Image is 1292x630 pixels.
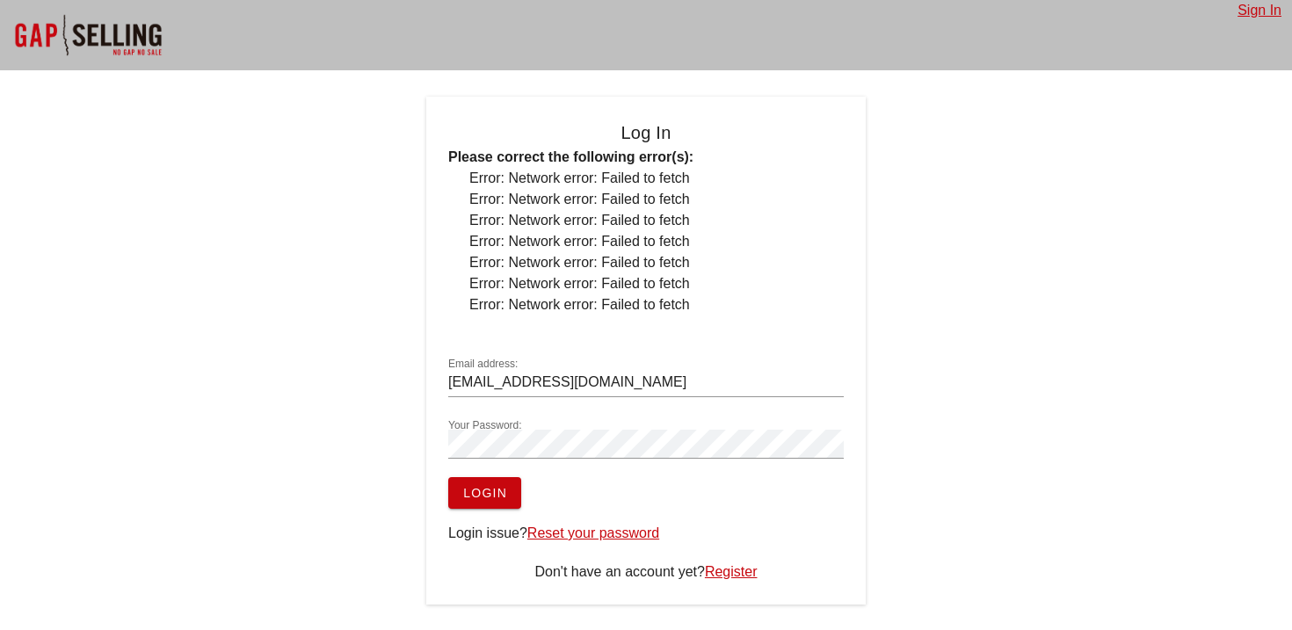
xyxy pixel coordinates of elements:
b: Please correct the following error(s): [448,149,693,164]
li: Error: Network error: Failed to fetch [469,231,844,252]
div: Don't have an account yet? [448,561,844,583]
button: Login [448,477,521,509]
div: Login issue? [448,523,844,544]
a: Register [705,564,758,579]
span: Login [462,486,507,500]
li: Error: Network error: Failed to fetch [469,273,844,294]
li: Error: Network error: Failed to fetch [469,189,844,210]
li: Error: Network error: Failed to fetch [469,210,844,231]
label: Your Password: [448,419,522,432]
a: Reset your password [527,525,659,540]
li: Error: Network error: Failed to fetch [469,294,844,315]
a: Sign In [1238,3,1281,18]
h4: Log In [448,119,844,147]
label: Email address: [448,358,518,371]
li: Error: Network error: Failed to fetch [469,252,844,273]
li: Error: Network error: Failed to fetch [469,168,844,189]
